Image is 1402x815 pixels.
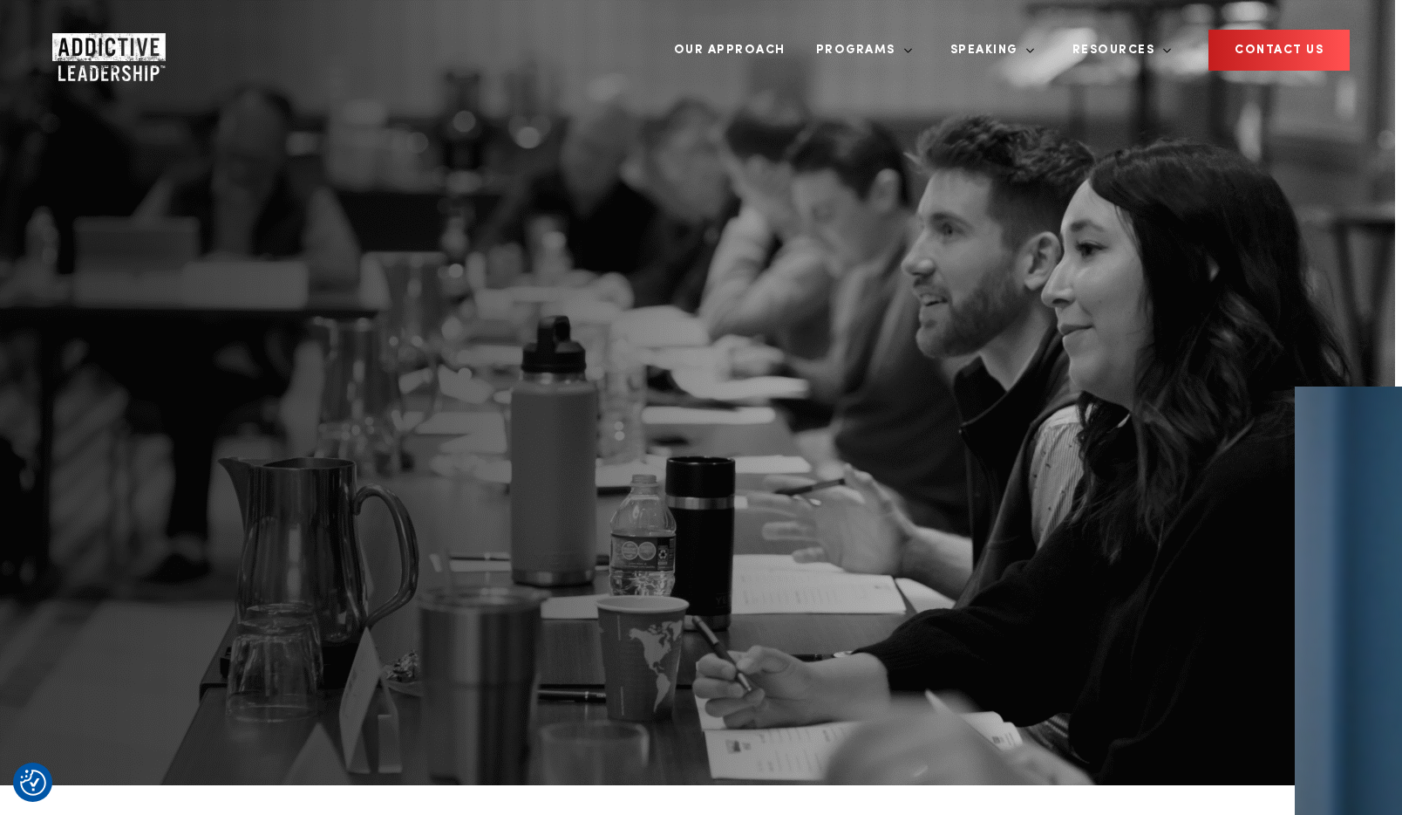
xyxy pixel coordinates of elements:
a: Our Approach [661,17,799,83]
img: Revisit consent button [20,770,46,796]
a: Resources [1059,17,1173,83]
a: Programs [803,17,913,83]
a: Home [52,33,157,68]
a: CONTACT US [1208,30,1350,71]
a: Speaking [937,17,1035,83]
button: Consent Preferences [20,770,46,796]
